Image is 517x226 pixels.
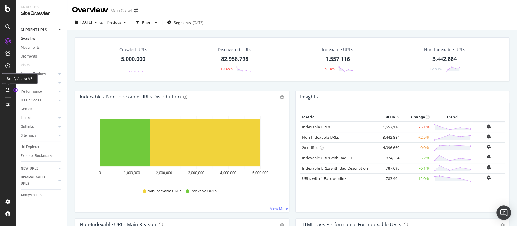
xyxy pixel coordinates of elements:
div: NEW URLS [21,165,38,172]
div: +2.51% [430,66,442,71]
a: NEW URLS [21,165,57,172]
a: Visits [21,62,36,68]
div: Overview [21,36,35,42]
div: Analysis Info [21,192,42,198]
a: View More [270,206,288,211]
span: vs [99,20,104,25]
span: Previous [104,20,121,25]
a: Indexable URLs [302,124,330,130]
a: CURRENT URLS [21,27,57,33]
div: DISAPPEARED URLS [21,174,51,187]
div: bell-plus [487,155,491,159]
div: Tooltip anchor [13,87,18,93]
div: gear [280,95,284,99]
span: Non-Indexable URLs [147,189,181,194]
a: Movements [21,45,63,51]
a: Segments [21,53,63,60]
td: -5.1 % [401,122,431,132]
a: Distribution [21,80,57,86]
th: Trend [431,113,473,122]
span: Indexable URLs [191,189,216,194]
div: Crawled URLs [119,47,147,53]
div: CURRENT URLS [21,27,47,33]
a: Performance [21,88,57,95]
a: Outlinks [21,124,57,130]
div: SiteCrawler [21,10,62,17]
div: Movements [21,45,40,51]
h4: Insights [300,93,318,101]
div: Botify Assist V2 [2,73,38,84]
a: Explorer Bookmarks [21,153,63,159]
th: # URLS [377,113,401,122]
a: Indexable URLs with Bad H1 [302,155,353,161]
th: Change [401,113,431,122]
div: Filters [142,20,152,25]
div: Outlinks [21,124,34,130]
div: Performance [21,88,42,95]
button: Previous [104,18,128,27]
a: Overview [21,36,63,42]
a: Non-Indexable URLs [302,135,339,140]
div: 1,557,116 [326,55,350,63]
a: Indexable URLs with Bad Description [302,165,368,171]
div: Analytics [21,5,62,10]
text: 3,000,000 [188,171,204,175]
div: Url Explorer [21,144,39,150]
div: -5.14% [323,66,335,71]
text: 0 [99,171,101,175]
div: bell-plus [487,134,491,139]
td: -12.0 % [401,173,431,184]
a: HTTP Codes [21,97,57,104]
div: Indexable URLs [322,47,353,53]
a: Inlinks [21,115,57,121]
div: - [124,66,125,71]
a: DISAPPEARED URLS [21,174,57,187]
th: Metric [300,113,377,122]
td: +2.5 % [401,132,431,142]
td: 4,996,669 [377,142,401,153]
span: Segments [174,20,191,25]
div: [DATE] [193,20,204,25]
td: -0.0 % [401,142,431,153]
a: Analysis Info [21,192,63,198]
a: Search Engines [21,71,57,77]
text: 2,000,000 [156,171,172,175]
div: bell-plus [487,165,491,170]
div: Sitemaps [21,132,36,139]
div: HTTP Codes [21,97,41,104]
text: 1,000,000 [124,171,140,175]
svg: A chart. [80,113,281,183]
div: Indexable / Non-Indexable URLs Distribution [80,94,181,100]
div: Main Crawl [111,8,132,14]
a: Content [21,106,63,112]
button: Filters [134,18,160,27]
text: 5,000,000 [252,171,269,175]
div: Segments [21,53,37,60]
td: -6.1 % [401,163,431,173]
div: Discovered URLs [218,47,251,53]
div: -10.45% [219,66,233,71]
div: Search Engines [21,71,46,77]
div: Content [21,106,34,112]
div: bell-plus [487,175,491,180]
button: [DATE] [72,18,99,27]
text: 4,000,000 [220,171,237,175]
div: 82,958,798 [221,55,248,63]
div: Open Intercom Messenger [496,205,511,220]
a: 2xx URLs [302,145,318,150]
div: Visits [21,62,30,68]
div: 5,000,000 [121,55,145,63]
span: 2025 Aug. 14th [80,20,92,25]
a: Sitemaps [21,132,57,139]
div: Overview [72,5,108,15]
div: Inlinks [21,115,31,121]
a: URLs with 1 Follow Inlink [302,176,346,181]
td: 824,354 [377,153,401,163]
div: bell-plus [487,144,491,149]
div: bell-plus [487,124,491,129]
div: 3,442,884 [432,55,456,63]
td: 787,698 [377,163,401,173]
div: arrow-right-arrow-left [134,8,138,13]
div: Non-Indexable URLs [424,47,465,53]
